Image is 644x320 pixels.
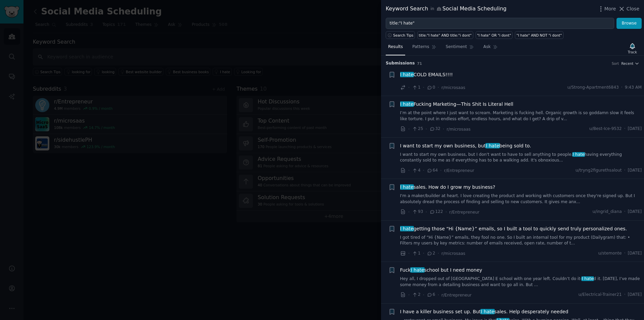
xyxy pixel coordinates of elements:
[628,292,642,298] span: [DATE]
[400,225,627,232] a: I hategetting those “Hi {Name}” emails, so I built a tool to quickly send truly personalized ones.
[625,85,642,91] span: 9:43 AM
[410,42,438,55] a: Patterns
[589,126,622,132] span: u/Best-Ice-9532
[481,42,500,55] a: Ask
[399,226,414,231] span: I hate
[400,110,642,122] a: I’m at the point where I just want to scream. Marketing is fucking hell. Organic growth is so god...
[618,5,639,12] button: Close
[386,42,405,55] a: Results
[476,31,513,39] a: "I hate" OR "i dont"
[386,31,415,39] button: Search Tips
[408,209,410,216] span: ·
[446,44,467,50] span: Sentiment
[477,33,511,38] div: "I hate" OR "i dont"
[429,209,443,215] span: 122
[572,152,585,157] span: I hate
[438,291,439,299] span: ·
[400,235,642,246] a: I got tired of “Hi {Name}” emails, they fool no one. So I built an internal tool for my product (...
[400,267,482,274] a: FuckI hateschool but I need money
[400,276,642,288] a: Hey all, I dropped out of [GEOGRAPHIC_DATA] E school with one year left. Couldn’t do it-I hated i...
[628,126,642,132] span: [DATE]
[628,250,642,257] span: [DATE]
[412,168,420,174] span: 4
[419,33,472,38] div: title:"I hate" AND title:"i dont"
[568,85,619,91] span: u/Strong-Apartment6843
[417,61,422,65] span: 71
[621,61,639,66] button: Recent
[616,18,642,29] button: Browse
[400,308,569,315] a: I have a killer business set up. ButI hatesales. Help desperately needed
[400,142,531,149] a: I want to start my own business, butI hatebeing sold to.
[517,33,562,38] div: "I hate" AND NOT "i dont"
[408,84,410,91] span: ·
[440,167,441,174] span: ·
[400,184,495,191] span: sales. How do I grow my business?
[579,292,622,298] span: u/Electrical-Trainer21
[485,143,500,148] span: I hate
[626,41,639,55] button: Track
[386,5,506,13] div: Keyword Search Social Media Scheduling
[412,44,429,50] span: Patterns
[621,61,633,66] span: Recent
[628,50,637,54] div: Track
[400,267,482,274] span: Fuck school but I need money
[604,5,616,12] span: More
[423,250,424,257] span: ·
[400,225,627,232] span: getting those “Hi {Name}” emails, so I built a tool to quickly send truly personalized ones.
[443,126,444,133] span: ·
[417,31,473,39] a: title:"I hate" AND title:"i dont"
[628,168,642,174] span: [DATE]
[441,251,465,256] span: r/microsaas
[427,292,435,298] span: 6
[393,33,414,38] span: Search Tips
[438,84,439,91] span: ·
[441,85,465,90] span: r/microsaas
[426,126,427,133] span: ·
[593,209,622,215] span: u/ingrid_diana
[412,85,420,91] span: 1
[624,168,626,174] span: ·
[427,168,438,174] span: 64
[400,308,569,315] span: I have a killer business set up. But sales. Help desperately needed
[386,18,614,29] input: Try a keyword related to your business
[408,291,410,299] span: ·
[426,209,427,216] span: ·
[408,250,410,257] span: ·
[624,126,626,132] span: ·
[399,101,414,107] span: I hate
[400,142,531,149] span: I want to start my own business, but being sold to.
[400,71,453,78] a: I hateCOLD EMAILS!!!!
[427,85,435,91] span: 0
[400,152,642,164] a: I want to start my own business, but I don't want to have to sell anything to people.I hatehaving...
[386,60,415,66] span: Submission s
[628,209,642,215] span: [DATE]
[412,209,423,215] span: 93
[598,250,622,257] span: u/stemonte
[627,5,639,12] span: Close
[430,6,434,12] span: in
[400,101,514,108] span: Fucking Marketing—This Shit Is Literal Hell
[443,42,476,55] a: Sentiment
[441,293,472,298] span: r/Entrepreneur
[624,209,626,215] span: ·
[412,126,423,132] span: 25
[429,126,440,132] span: 32
[412,292,420,298] span: 2
[483,44,491,50] span: Ask
[515,31,563,39] a: "I hate" AND NOT "i dont"
[480,309,495,314] span: I hate
[445,209,447,216] span: ·
[447,127,471,132] span: r/microsaas
[449,210,479,215] span: r/Entrepreneur
[408,126,410,133] span: ·
[400,193,642,205] a: I'm a maker/builder at heart. I love creating the product and working with customers once they're...
[388,44,403,50] span: Results
[408,167,410,174] span: ·
[612,61,619,66] div: Sort
[423,167,424,174] span: ·
[576,168,622,174] span: u/tryng2figurethsalout
[438,250,439,257] span: ·
[400,101,514,108] a: I hateFucking Marketing—This Shit Is Literal Hell
[412,250,420,257] span: 1
[423,84,424,91] span: ·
